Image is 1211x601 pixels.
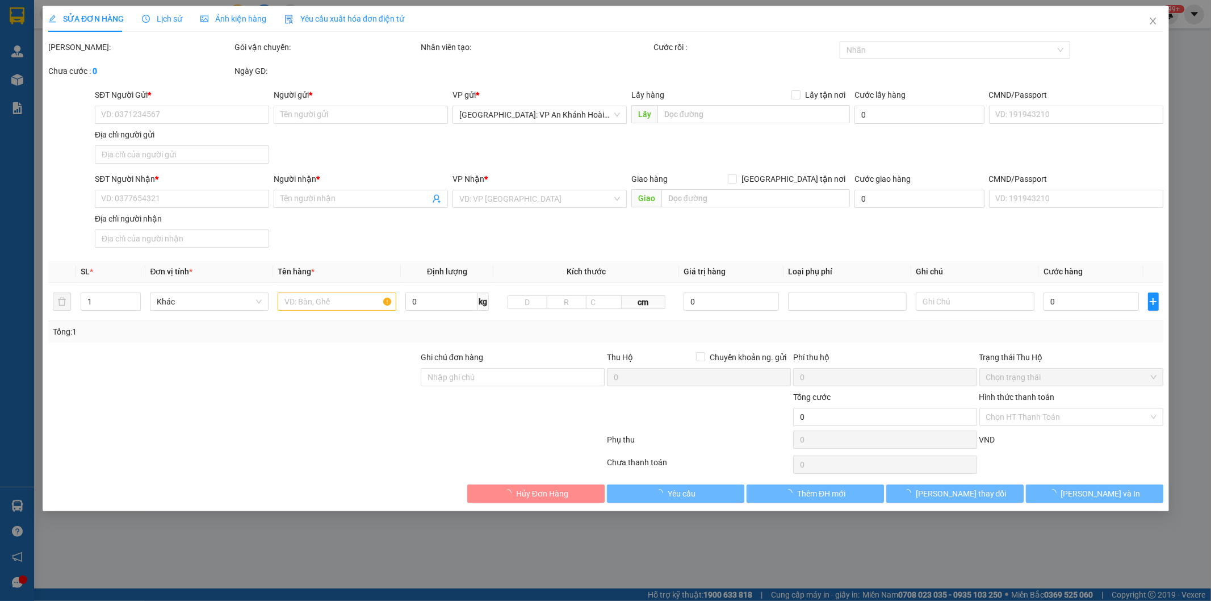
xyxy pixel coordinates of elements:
span: loading [903,489,916,497]
button: delete [53,293,71,311]
span: [GEOGRAPHIC_DATA] tận nơi [737,173,850,185]
span: Chuyển khoản ng. gửi [705,351,790,364]
button: Yêu cầu [607,485,744,503]
strong: BIÊN NHẬN VẬN CHUYỂN BẢO AN EXPRESS [30,16,243,29]
span: loading [503,489,516,497]
div: Chưa cước : [48,65,232,77]
input: Địa chỉ của người nhận [95,229,269,248]
label: Cước giao hàng [854,174,911,183]
div: CMND/Passport [988,89,1163,101]
span: Tên hàng [278,267,315,276]
div: Ngày GD: [234,65,418,77]
div: Nhân viên tạo: [421,41,651,53]
span: Hà Nội: VP An Khánh Hoài Đức [459,106,620,123]
input: Ghi Chú [916,293,1034,311]
input: Địa chỉ của người gửi [95,145,269,164]
span: Giao [631,189,661,207]
span: user-add [432,194,441,203]
div: Tổng: 1 [53,325,467,338]
span: Giá trị hàng [684,267,726,276]
label: Cước lấy hàng [854,90,906,99]
input: Cước giao hàng [854,190,984,208]
span: Hủy Đơn Hàng [516,487,568,500]
span: [PHONE_NUMBER] - [DOMAIN_NAME] [56,44,219,87]
div: Cước rồi : [653,41,837,53]
div: Địa chỉ người nhận [95,212,269,225]
div: SĐT Người Nhận [95,173,269,185]
div: Người gửi [274,89,448,101]
span: loading [785,489,797,497]
span: Lấy [631,105,657,123]
span: Giao hàng [631,174,667,183]
span: SL [80,267,89,276]
span: Lấy tận nơi [801,89,850,101]
span: plus [1148,297,1158,306]
span: Ảnh kiện hàng [200,14,266,23]
div: CMND/Passport [988,173,1163,185]
span: kg [477,293,489,311]
strong: (Công Ty TNHH Chuyển Phát Nhanh Bảo An - MST: 0109597835) [27,32,246,40]
div: Phụ thu [606,433,792,453]
span: Chọn trạng thái [986,369,1156,386]
input: Dọc đường [657,105,850,123]
span: Định lượng [427,267,467,276]
span: Tổng cước [793,393,830,402]
span: cm [622,295,665,309]
span: picture [200,15,208,23]
div: SĐT Người Gửi [95,89,269,101]
input: D [508,295,547,309]
div: Gói vận chuyển: [234,41,418,53]
button: Close [1137,6,1168,37]
div: [PERSON_NAME]: [48,41,232,53]
th: Loại phụ phí [783,261,911,283]
span: Lịch sử [142,14,182,23]
button: plus [1147,293,1158,311]
div: Phí thu hộ [793,351,977,368]
label: Hình thức thanh toán [979,393,1054,402]
span: Yêu cầu [668,487,695,500]
input: VD: Bàn, Ghế [278,293,396,311]
input: Ghi chú đơn hàng [421,368,605,386]
button: Thêm ĐH mới [746,485,883,503]
div: Trạng thái Thu Hộ [979,351,1163,364]
input: C [586,295,622,309]
span: Cước hàng [1044,267,1083,276]
span: VND [979,435,995,444]
span: close [1148,16,1157,26]
span: loading [1048,489,1061,497]
span: clock-circle [142,15,150,23]
span: Thêm ĐH mới [797,487,845,500]
div: Người nhận [274,173,448,185]
button: Hủy Đơn Hàng [467,485,605,503]
input: Dọc đường [661,189,850,207]
span: Đơn vị tính [150,267,192,276]
span: Khác [157,293,262,310]
span: SỬA ĐƠN HÀNG [48,14,124,23]
span: Lấy hàng [631,90,664,99]
div: Chưa thanh toán [606,456,792,476]
label: Ghi chú đơn hàng [421,353,483,362]
span: [PERSON_NAME] thay đổi [916,487,1007,500]
input: R [547,295,586,309]
img: icon [284,15,294,24]
th: Ghi chú [911,261,1039,283]
span: Yêu cầu xuất hóa đơn điện tử [284,14,404,23]
span: edit [48,15,56,23]
b: 0 [93,66,97,76]
input: Cước lấy hàng [854,106,984,124]
span: loading [655,489,668,497]
button: [PERSON_NAME] và In [1025,485,1163,503]
div: VP gửi [452,89,627,101]
div: Địa chỉ người gửi [95,128,269,141]
span: Kích thước [567,267,606,276]
span: Thu Hộ [606,353,632,362]
button: [PERSON_NAME] thay đổi [886,485,1023,503]
span: VP Nhận [452,174,484,183]
span: [PERSON_NAME] và In [1061,487,1140,500]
